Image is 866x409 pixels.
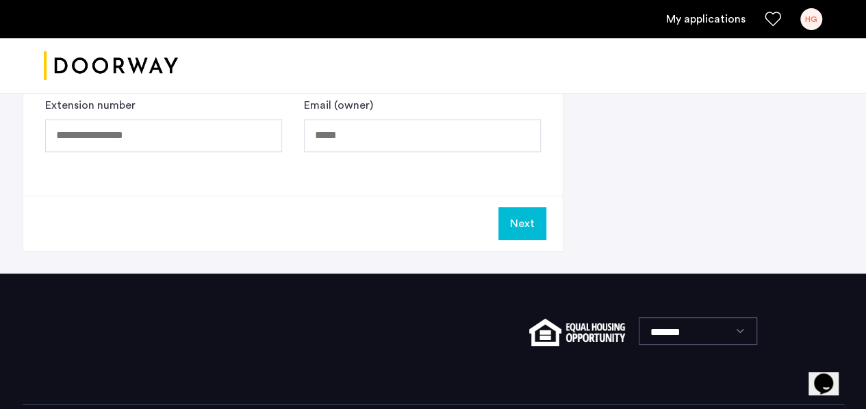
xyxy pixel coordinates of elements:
[765,11,781,27] a: Favorites
[666,11,746,27] a: My application
[808,354,852,395] iframe: chat widget
[639,317,757,345] select: Language select
[529,319,624,346] img: equal-housing.png
[304,97,373,114] label: Email (owner)
[45,97,136,114] label: Extension number
[498,207,546,240] button: Next
[800,8,822,30] div: HG
[44,40,178,92] a: Cazamio logo
[44,40,178,92] img: logo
